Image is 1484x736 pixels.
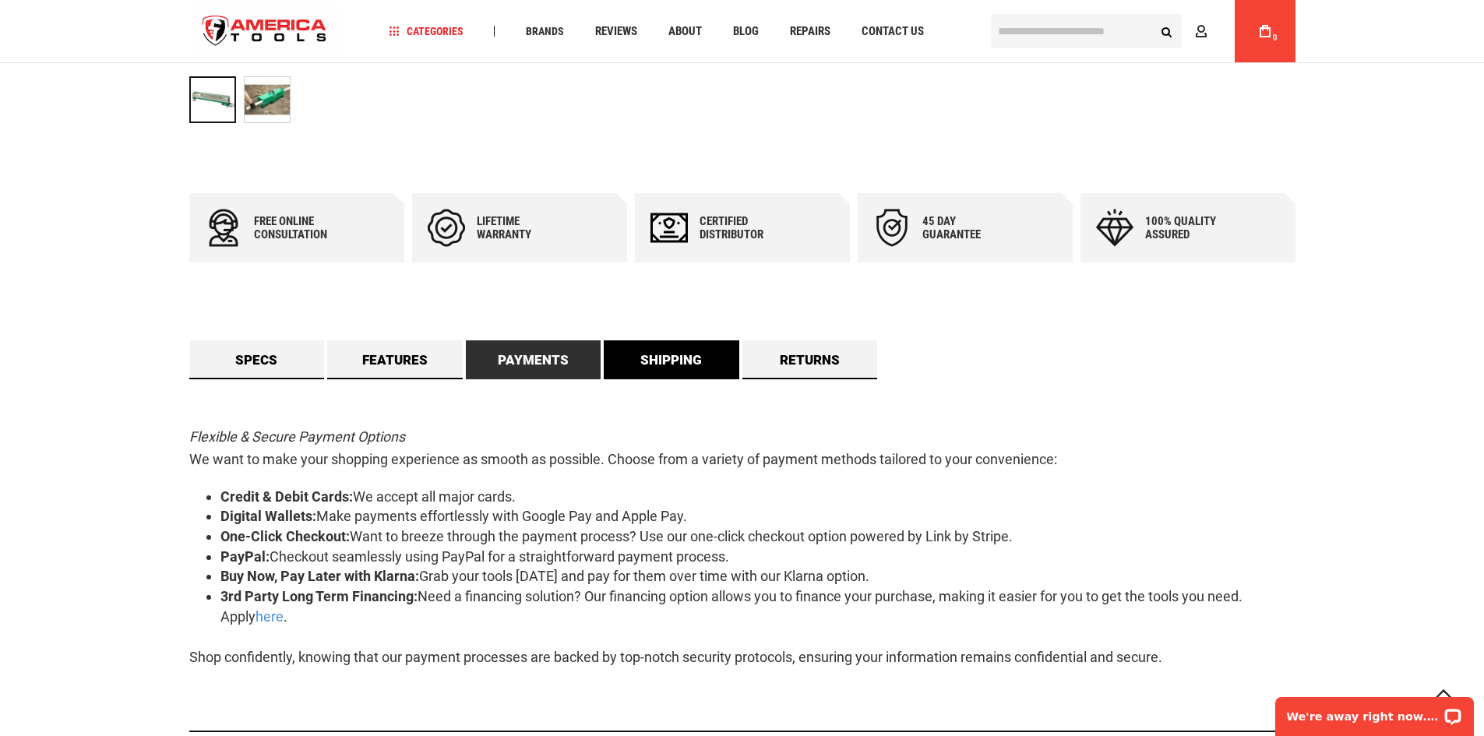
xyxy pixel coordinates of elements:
a: About [661,21,709,42]
em: Flexible & Secure Payment Options [189,428,405,445]
a: Payments [466,340,601,379]
div: Free online consultation [254,215,347,241]
li: We accept all major cards. [220,487,1295,507]
div: GREENLEE 847 BENDER-6" PVC HEATER (847) [189,69,244,131]
li: Make payments effortlessly with Google Pay and Apple Pay. [220,506,1295,526]
div: Certified Distributor [700,215,793,241]
li: Want to breeze through the payment process? Use our one-click checkout option powered by Link by ... [220,526,1295,547]
strong: PayPal: [220,548,270,565]
a: Brands [519,21,571,42]
div: 45 day Guarantee [922,215,1016,241]
li: Grab your tools [DATE] and pay for them over time with our Klarna option. [220,566,1295,586]
a: Categories [382,21,471,42]
span: Blog [733,26,759,37]
li: Checkout seamlessly using PayPal for a straightforward payment process. [220,547,1295,567]
a: Returns [742,340,878,379]
span: 0 [1273,33,1278,42]
span: Brands [526,26,564,37]
a: Shipping [604,340,739,379]
strong: Credit & Debit Cards: [220,488,353,505]
a: Repairs [783,21,837,42]
span: Reviews [595,26,637,37]
a: Specs [189,340,325,379]
div: GREENLEE 847 BENDER-6" PVC HEATER (847) [244,69,291,131]
iframe: LiveChat chat widget [1265,687,1484,736]
img: America Tools [189,2,340,61]
button: Search [1152,16,1182,46]
li: Need a financing solution? Our financing option allows you to finance your purchase, making it ea... [220,586,1295,626]
p: We want to make your shopping experience as smooth as possible. Choose from a variety of payment ... [189,426,1295,471]
a: Reviews [588,21,644,42]
img: GREENLEE 847 BENDER-6" PVC HEATER (847) [245,77,290,122]
span: Repairs [790,26,830,37]
div: Lifetime warranty [477,215,570,241]
a: Features [327,340,463,379]
a: here [256,608,284,625]
strong: Digital Wallets: [220,508,316,524]
span: Contact Us [862,26,924,37]
strong: One-Click Checkout: [220,528,350,544]
strong: Buy Now, Pay Later with Klarna: [220,568,419,584]
a: Contact Us [855,21,931,42]
a: Blog [726,21,766,42]
span: Categories [389,26,464,37]
div: 100% quality assured [1145,215,1239,241]
span: About [668,26,702,37]
p: Shop confidently, knowing that our payment processes are backed by top-notch security protocols, ... [189,646,1295,669]
strong: 3rd Party Long Term Financing: [220,588,418,604]
a: store logo [189,2,340,61]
